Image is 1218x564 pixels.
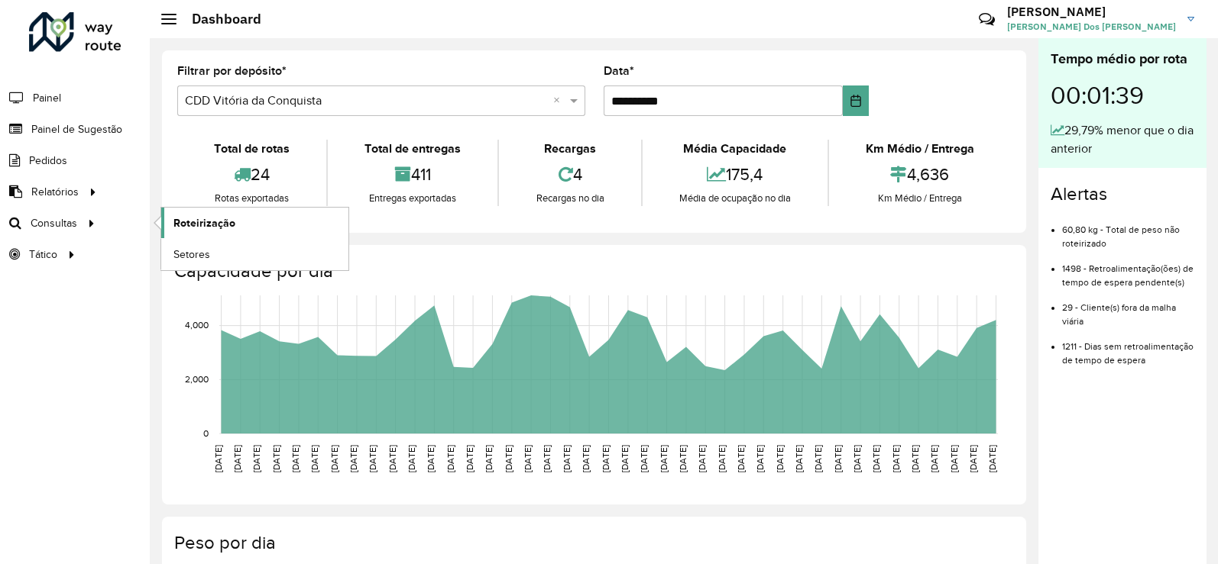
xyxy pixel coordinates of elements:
text: [DATE] [465,445,475,472]
text: [DATE] [445,445,455,472]
div: Total de rotas [181,140,322,158]
text: [DATE] [852,445,862,472]
text: [DATE] [659,445,669,472]
text: [DATE] [309,445,319,472]
text: [DATE] [794,445,804,472]
label: Data [604,62,634,80]
text: [DATE] [891,445,901,472]
div: Km Médio / Entrega [833,140,1007,158]
div: Tempo médio por rota [1051,49,1194,69]
div: Total de entregas [332,140,494,158]
text: [DATE] [639,445,649,472]
text: [DATE] [581,445,591,472]
span: Painel [33,90,61,106]
text: [DATE] [833,445,843,472]
text: [DATE] [755,445,765,472]
text: [DATE] [329,445,339,472]
text: [DATE] [523,445,533,472]
text: [DATE] [484,445,494,472]
text: [DATE] [601,445,611,472]
div: Rotas exportadas [181,191,322,206]
div: 00:01:39 [1051,69,1194,121]
span: Clear all [553,92,566,110]
h3: [PERSON_NAME] [1007,5,1176,19]
div: 24 [181,158,322,191]
text: [DATE] [736,445,746,472]
div: Entregas exportadas [332,191,494,206]
div: Recargas no dia [503,191,637,206]
div: 4,636 [833,158,1007,191]
text: [DATE] [290,445,300,472]
a: Contato Rápido [970,3,1003,36]
text: [DATE] [620,445,630,472]
text: [DATE] [348,445,358,472]
span: Tático [29,247,57,263]
div: Média de ocupação no dia [646,191,824,206]
text: 4,000 [185,321,209,330]
text: [DATE] [251,445,261,472]
text: [DATE] [504,445,513,472]
text: [DATE] [542,445,552,472]
button: Choose Date [843,85,869,116]
span: Setores [173,247,210,263]
text: [DATE] [987,445,997,472]
span: Roteirização [173,215,235,231]
text: [DATE] [213,445,223,472]
div: 4 [503,158,637,191]
text: [DATE] [232,445,242,472]
div: 29,79% menor que o dia anterior [1051,121,1194,158]
text: [DATE] [426,445,436,472]
div: 175,4 [646,158,824,191]
text: 2,000 [185,374,209,384]
li: 60,80 kg - Total de peso não roteirizado [1062,211,1194,250]
h4: Capacidade por dia [174,260,1011,282]
span: [PERSON_NAME] Dos [PERSON_NAME] [1007,20,1176,34]
h4: Alertas [1051,183,1194,205]
text: [DATE] [949,445,959,472]
text: [DATE] [968,445,978,472]
li: 1211 - Dias sem retroalimentação de tempo de espera [1062,328,1194,367]
h2: Dashboard [177,11,261,27]
div: Km Médio / Entrega [833,191,1007,206]
h4: Peso por dia [174,532,1011,554]
text: [DATE] [813,445,823,472]
a: Setores [161,239,348,269]
div: Média Capacidade [646,140,824,158]
span: Painel de Sugestão [31,121,122,137]
text: [DATE] [697,445,707,472]
text: [DATE] [368,445,377,472]
li: 29 - Cliente(s) fora da malha viária [1062,289,1194,328]
text: [DATE] [407,445,416,472]
text: [DATE] [717,445,727,472]
span: Relatórios [31,184,79,200]
text: [DATE] [271,445,281,472]
div: Recargas [503,140,637,158]
span: Pedidos [29,153,67,169]
text: [DATE] [562,445,572,472]
text: [DATE] [871,445,881,472]
a: Roteirização [161,208,348,238]
text: [DATE] [775,445,785,472]
text: [DATE] [929,445,939,472]
div: 411 [332,158,494,191]
text: [DATE] [387,445,397,472]
li: 1498 - Retroalimentação(ões) de tempo de espera pendente(s) [1062,250,1194,289]
text: 0 [203,428,209,438]
span: Consultas [31,215,77,231]
label: Filtrar por depósito [177,62,287,80]
text: [DATE] [910,445,920,472]
text: [DATE] [678,445,688,472]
